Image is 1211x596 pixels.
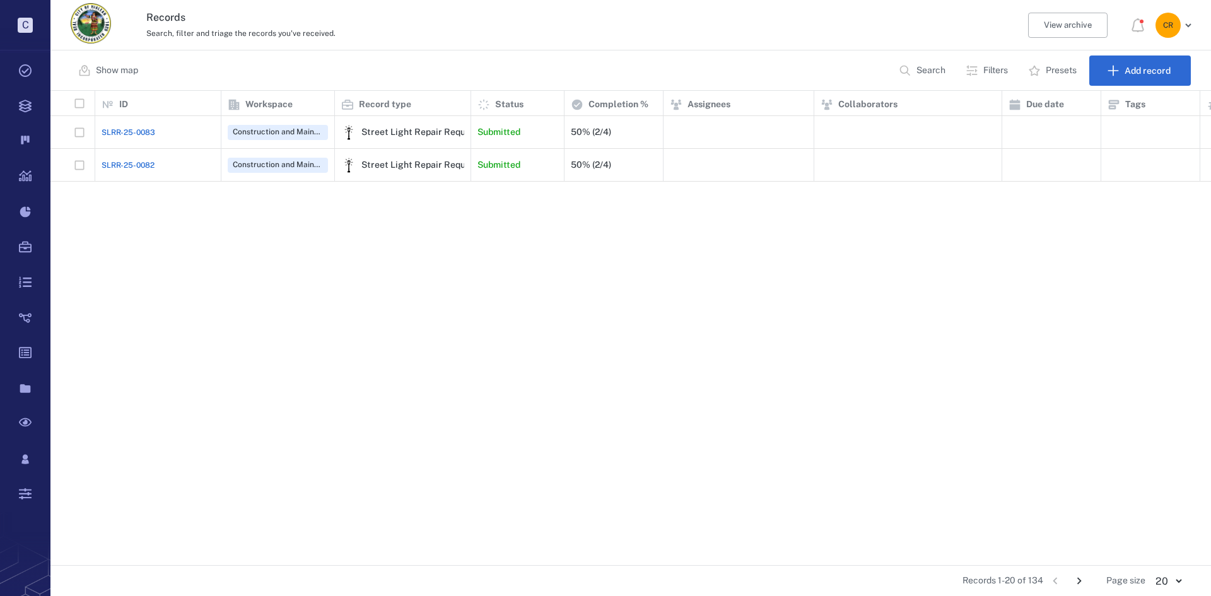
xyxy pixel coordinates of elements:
div: Street Light Repair Request [361,160,479,170]
p: Show map [96,64,138,77]
p: Submitted [477,126,520,139]
span: Construction and Maintenance [230,127,325,137]
div: C R [1155,13,1181,38]
nav: pagination navigation [1043,571,1091,591]
div: Street Light Repair Request [341,125,356,140]
span: Construction and Maintenance [230,160,325,170]
img: City of Hialeah logo [71,3,111,44]
a: SLRR-25-0083 [102,127,155,138]
span: Page size [1106,575,1145,587]
p: Workspace [245,98,293,111]
p: Tags [1125,98,1145,111]
span: Records 1-20 of 134 [962,575,1043,587]
div: Street Light Repair Request [341,158,356,173]
img: icon Street Light Repair Request [341,158,356,173]
img: icon Street Light Repair Request [341,125,356,140]
p: Presets [1046,64,1077,77]
span: Search, filter and triage the records you've received. [146,29,336,38]
a: Go home [71,3,111,48]
p: Collaborators [838,98,898,111]
p: Submitted [477,159,520,172]
p: Completion % [588,98,648,111]
div: 50% (2/4) [571,127,611,137]
div: 50% (2/4) [571,160,611,170]
button: CR [1155,13,1196,38]
button: Filters [958,56,1018,86]
button: Show map [71,56,148,86]
button: Presets [1021,56,1087,86]
p: Due date [1026,98,1064,111]
div: 20 [1145,574,1191,588]
p: C [18,18,33,33]
button: Add record [1089,56,1191,86]
p: ID [119,98,128,111]
div: Street Light Repair Request [361,127,479,137]
button: Search [891,56,956,86]
p: Search [916,64,945,77]
p: Record type [359,98,411,111]
a: SLRR-25-0082 [102,160,155,171]
p: Filters [983,64,1008,77]
button: View archive [1028,13,1108,38]
button: Go to next page [1069,571,1089,591]
p: Status [495,98,524,111]
p: Assignees [687,98,730,111]
h3: Records [146,10,834,25]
